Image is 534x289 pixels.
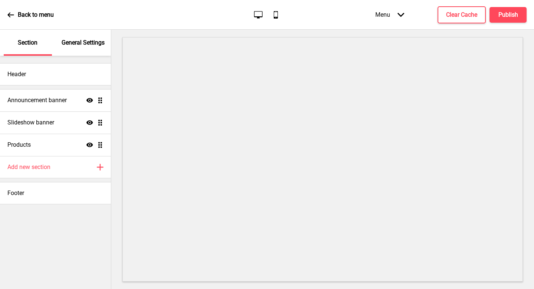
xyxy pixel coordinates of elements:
h4: Slideshow banner [7,118,54,127]
a: Back to menu [7,5,54,25]
p: Section [18,39,37,47]
h4: Clear Cache [446,11,477,19]
button: Publish [489,7,527,23]
h4: Add new section [7,163,50,171]
div: Menu [368,4,412,26]
h4: Publish [498,11,518,19]
h4: Products [7,141,31,149]
h4: Footer [7,189,24,197]
h4: Header [7,70,26,78]
p: Back to menu [18,11,54,19]
h4: Announcement banner [7,96,67,104]
button: Clear Cache [438,6,486,23]
p: General Settings [62,39,105,47]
